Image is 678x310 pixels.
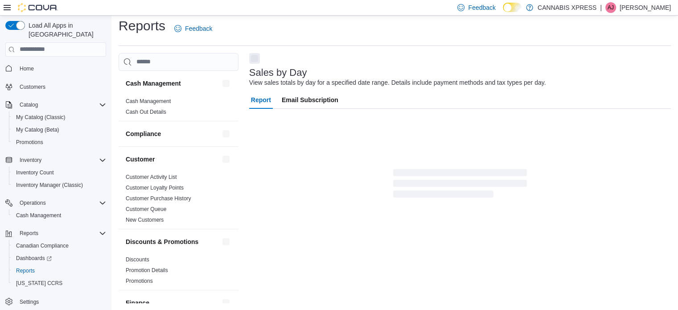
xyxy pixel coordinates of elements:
img: Cova [18,3,58,12]
span: Email Subscription [282,91,338,109]
span: Cash Management [126,98,171,105]
button: Customers [2,80,110,93]
button: Reports [9,265,110,277]
span: Inventory Manager (Classic) [12,180,106,190]
a: Dashboards [12,253,55,264]
span: Promotion Details [126,267,168,274]
button: Operations [2,197,110,209]
a: Inventory Count [12,167,58,178]
button: Inventory Count [9,166,110,179]
span: Inventory Count [16,169,54,176]
a: Customer Loyalty Points [126,185,184,191]
a: Customers [16,82,49,92]
span: Reports [16,267,35,274]
span: Dashboards [16,255,52,262]
span: New Customers [126,216,164,223]
div: View sales totals by day for a specified date range. Details include payment methods and tax type... [249,78,546,87]
span: Inventory [16,155,106,165]
button: Customer [126,155,219,164]
span: Inventory [20,157,41,164]
button: Cash Management [9,209,110,222]
div: Anthony John [605,2,616,13]
div: Customer [119,172,238,229]
span: Catalog [16,99,106,110]
button: Home [2,62,110,75]
button: Inventory Manager (Classic) [9,179,110,191]
h3: Discounts & Promotions [126,237,198,246]
button: Cash Management [221,78,231,89]
a: Cash Out Details [126,109,166,115]
a: Cash Management [126,98,171,104]
span: Customer Queue [126,206,166,213]
span: [US_STATE] CCRS [16,280,62,287]
a: My Catalog (Beta) [12,124,63,135]
button: Catalog [16,99,41,110]
span: AJ [608,2,614,13]
button: Customer [221,154,231,165]
a: Settings [16,297,42,307]
span: My Catalog (Classic) [12,112,106,123]
a: Feedback [171,20,216,37]
span: Settings [20,298,39,306]
span: Loading [393,171,527,199]
h3: Customer [126,155,155,164]
button: Promotions [9,136,110,149]
a: Promotions [12,137,47,148]
div: Cash Management [119,96,238,121]
span: Inventory Manager (Classic) [16,182,83,189]
button: Canadian Compliance [9,240,110,252]
a: Customer Purchase History [126,195,191,202]
span: My Catalog (Beta) [16,126,59,133]
button: Settings [2,295,110,308]
span: Reports [16,228,106,239]
button: [US_STATE] CCRS [9,277,110,289]
h1: Reports [119,17,165,35]
button: Compliance [221,128,231,139]
p: | [600,2,602,13]
span: Operations [16,198,106,208]
button: Finance [221,298,231,308]
a: Cash Management [12,210,65,221]
p: [PERSON_NAME] [620,2,671,13]
span: Reports [20,230,38,237]
span: Report [251,91,271,109]
button: Compliance [126,129,219,138]
span: Cash Management [12,210,106,221]
a: Promotions [126,278,153,284]
button: Operations [16,198,49,208]
a: Reports [12,265,38,276]
span: Customer Loyalty Points [126,184,184,191]
span: Promotions [12,137,106,148]
p: CANNABIS XPRESS [538,2,596,13]
div: Discounts & Promotions [119,254,238,290]
a: My Catalog (Classic) [12,112,69,123]
span: Home [20,65,34,72]
button: My Catalog (Classic) [9,111,110,124]
h3: Finance [126,298,149,307]
span: Promotions [16,139,43,146]
span: My Catalog (Beta) [12,124,106,135]
span: Customer Activity List [126,174,177,181]
span: Catalog [20,101,38,108]
h3: Sales by Day [249,67,307,78]
span: Promotions [126,277,153,285]
span: Dashboards [12,253,106,264]
a: Dashboards [9,252,110,265]
span: Load All Apps in [GEOGRAPHIC_DATA] [25,21,106,39]
a: Promotion Details [126,267,168,273]
a: Customer Activity List [126,174,177,180]
button: Next [249,53,260,64]
a: Discounts [126,256,149,263]
a: Home [16,63,37,74]
button: Reports [16,228,42,239]
a: Customer Queue [126,206,166,212]
span: Cash Out Details [126,108,166,116]
span: Customers [20,83,45,91]
button: Reports [2,227,110,240]
span: Canadian Compliance [12,240,106,251]
span: My Catalog (Classic) [16,114,66,121]
span: Reports [12,265,106,276]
